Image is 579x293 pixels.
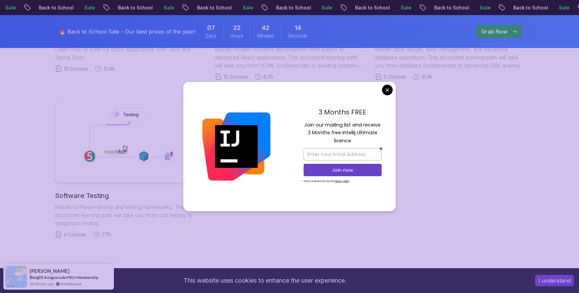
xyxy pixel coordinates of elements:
[295,23,301,33] span: 14 Seconds
[230,33,243,39] span: Hours
[408,4,429,11] p: Sale
[535,275,574,286] button: Accept cookies
[125,4,171,11] p: Back to School
[104,65,115,72] span: 21.4h
[288,33,308,39] span: Seconds
[215,45,364,69] p: Master modern frontend development from basics to advanced React applications. This structured le...
[263,74,273,80] span: 8.7h
[362,4,408,11] p: Back to School
[375,45,524,69] p: Master table design, data management, and advanced database operations. This structured learning ...
[262,23,269,33] span: 42 Minutes
[520,4,566,11] p: Back to School
[250,4,271,11] p: Sale
[55,45,204,61] p: Learn how to build full stack applications with Java and Spring Boot
[171,4,192,11] p: Sale
[102,231,111,238] span: 7.7h
[61,281,81,287] a: ProveSource
[5,266,27,288] img: provesource social proof notification image
[481,28,507,36] p: Grab Now
[257,33,274,39] span: Minutes
[223,74,248,80] span: 10 Courses
[422,74,432,80] span: 21.3h
[55,203,204,227] p: Master software testing and testing frameworks. This structured learning path will take you from ...
[207,23,215,33] span: 7 Days
[91,4,113,11] p: Sale
[204,4,250,11] p: Back to School
[329,4,350,11] p: Sale
[283,4,329,11] p: Back to School
[487,4,508,11] p: Sale
[29,275,43,280] span: Bought
[233,23,241,33] span: 22 Hours
[12,4,34,11] p: Sale
[29,268,70,274] span: [PERSON_NAME]
[29,281,54,287] span: 38 minutes ago
[44,275,99,280] a: Amigoscode PRO Membership
[64,231,86,238] span: 4 Courses
[59,28,195,36] p: 🔥 Back to School Sale - Our best prices of the year!
[55,191,204,200] h2: Software Testing
[5,273,525,288] div: This website uses cookies to enhance the user experience.
[46,4,91,11] p: Back to School
[205,33,216,39] span: Days
[384,74,406,80] span: 5 Courses
[441,4,487,11] p: Back to School
[55,99,204,238] a: Software TestingMaster software testing and testing frameworks. This structured learning path wil...
[64,65,88,72] span: 10 Courses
